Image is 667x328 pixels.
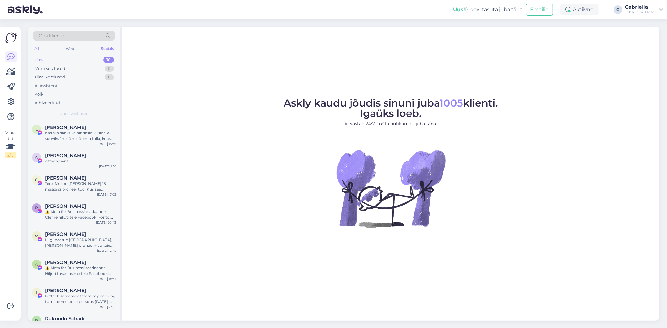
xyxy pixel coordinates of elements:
[97,276,116,281] div: [DATE] 18:37
[97,142,116,146] div: [DATE] 15:36
[45,209,116,220] div: ⚠️ Meta for Businessi teadaanne Oleme hiljuti teie Facebooki kontol märganud ebatavalist tegevust...
[96,220,116,225] div: [DATE] 20:43
[97,192,116,197] div: [DATE] 17:02
[105,74,114,80] div: 0
[34,57,43,63] div: Uus
[64,45,75,53] div: Web
[36,290,37,295] span: I
[614,5,622,14] div: G
[105,66,114,72] div: 0
[35,318,38,323] span: R
[34,66,65,72] div: Minu vestlused
[560,4,599,15] div: Aktiivne
[39,32,64,39] span: Otsi kliente
[45,125,86,130] span: Elis Tunder
[45,175,86,181] span: Oliver Ritsoson
[45,288,86,293] span: Ilze Valka
[45,231,86,237] span: Margus Juhanson
[45,316,85,321] span: Rukundo Schadr
[99,164,116,169] div: [DATE] 1:58
[34,83,58,89] div: AI Assistent
[33,45,40,53] div: All
[35,206,38,210] span: R
[335,132,447,245] img: No Chat active
[453,6,523,13] div: Proovi tasuta juba täna:
[35,127,38,132] span: E
[45,130,116,142] div: Kas siin saaks ka hindasid küsida kui sooviks 1ks ööks ööbima tulla, koos hommikusöögiga? :)
[5,130,16,158] div: Vaata siia
[35,155,38,160] span: A
[5,32,17,44] img: Askly Logo
[45,265,116,276] div: ⚠️ Meta for Businessi teadaanne Hiljuti tuvastasime teie Facebooki kontol ebatavalisi tegevusi. [...
[35,177,38,182] span: O
[45,237,116,248] div: Lugupeetud [GEOGRAPHIC_DATA], [PERSON_NAME] broneerinud teie juures toa broneerimisnumbriga 90160...
[440,97,463,109] span: 1005
[99,45,115,53] div: Socials
[35,262,38,266] span: A
[45,203,86,209] span: Richard Cucul
[453,7,465,12] b: Uus!
[34,100,60,106] div: Arhiveeritud
[284,97,498,119] span: Askly kaudu jõudis sinuni juba klienti. Igaüks loeb.
[34,91,43,97] div: Kõik
[625,5,663,15] a: GabriellaJohan Spa Hotell
[45,153,86,158] span: Andrus Rako
[45,260,86,265] span: Arban Jero
[625,10,656,15] div: Johan Spa Hotell
[34,74,65,80] div: Tiimi vestlused
[35,234,38,238] span: M
[45,293,116,305] div: I attach screenshot from my booking I am interested. 4 persons,[DATE]-[DATE], room with Sauna or ...
[526,4,553,16] button: Emailid
[97,305,116,309] div: [DATE] 23:12
[5,152,16,158] div: 2 / 3
[45,158,116,164] div: Attachment
[97,248,116,253] div: [DATE] 12:48
[284,121,498,127] p: AI vastab 24/7. Tööta nutikamalt juba täna.
[103,57,114,63] div: 10
[60,111,89,117] span: Uued vestlused
[625,5,656,10] div: Gabriella
[45,181,116,192] div: Tere. Mul on [PERSON_NAME] 18 massaaz broneeritud. Kus see toimub?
